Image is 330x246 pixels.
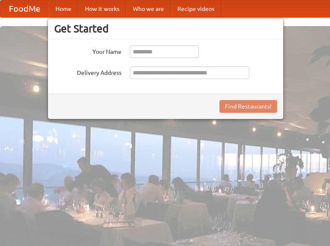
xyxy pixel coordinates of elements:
[54,66,121,77] label: Delivery Address
[49,0,78,17] a: Home
[219,100,277,113] button: Find Restaurants!
[54,22,277,35] h3: Get Started
[0,0,49,17] a: FoodMe
[54,45,121,56] label: Your Name
[126,0,171,17] a: Who we are
[78,0,126,17] a: How it works
[171,0,221,17] a: Recipe videos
